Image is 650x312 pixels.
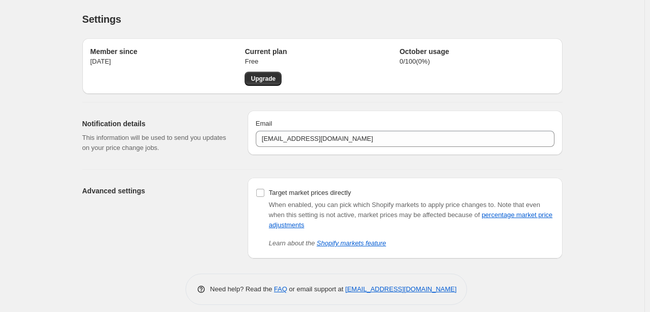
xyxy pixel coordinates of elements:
[345,285,456,293] a: [EMAIL_ADDRESS][DOMAIN_NAME]
[287,285,345,293] span: or email support at
[269,189,351,196] span: Target market prices directly
[269,201,552,229] span: Note that even when this setting is not active, market prices may be affected because of
[82,14,121,25] span: Settings
[274,285,287,293] a: FAQ
[251,75,275,83] span: Upgrade
[82,186,231,196] h2: Advanced settings
[90,57,245,67] p: [DATE]
[399,46,554,57] h2: October usage
[317,239,386,247] a: Shopify markets feature
[256,120,272,127] span: Email
[82,119,231,129] h2: Notification details
[245,46,399,57] h2: Current plan
[90,46,245,57] h2: Member since
[269,239,386,247] i: Learn about the
[399,57,554,67] p: 0 / 100 ( 0 %)
[269,201,496,209] span: When enabled, you can pick which Shopify markets to apply price changes to.
[210,285,274,293] span: Need help? Read the
[82,133,231,153] p: This information will be used to send you updates on your price change jobs.
[245,72,282,86] a: Upgrade
[245,57,399,67] p: Free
